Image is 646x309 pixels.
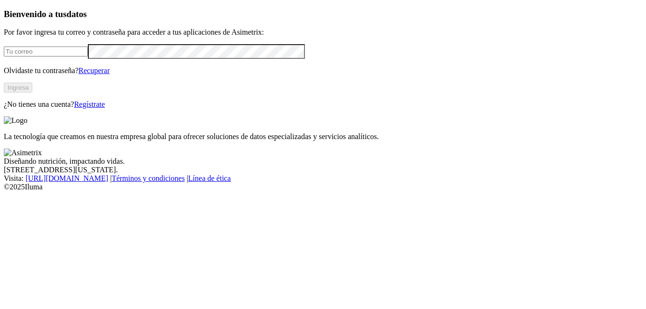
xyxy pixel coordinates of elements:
[74,100,105,108] a: Regístrate
[4,166,642,174] div: [STREET_ADDRESS][US_STATE].
[4,66,642,75] p: Olvidaste tu contraseña?
[4,132,642,141] p: La tecnología que creamos en nuestra empresa global para ofrecer soluciones de datos especializad...
[112,174,185,182] a: Términos y condiciones
[4,28,642,37] p: Por favor ingresa tu correo y contraseña para acceder a tus aplicaciones de Asimetrix:
[26,174,108,182] a: [URL][DOMAIN_NAME]
[4,47,88,56] input: Tu correo
[188,174,231,182] a: Línea de ética
[4,83,32,93] button: Ingresa
[4,9,642,19] h3: Bienvenido a tus
[4,157,642,166] div: Diseñando nutrición, impactando vidas.
[4,100,642,109] p: ¿No tienes una cuenta?
[4,149,42,157] img: Asimetrix
[4,174,642,183] div: Visita : | |
[4,183,642,191] div: © 2025 Iluma
[66,9,87,19] span: datos
[78,66,110,75] a: Recuperar
[4,116,28,125] img: Logo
